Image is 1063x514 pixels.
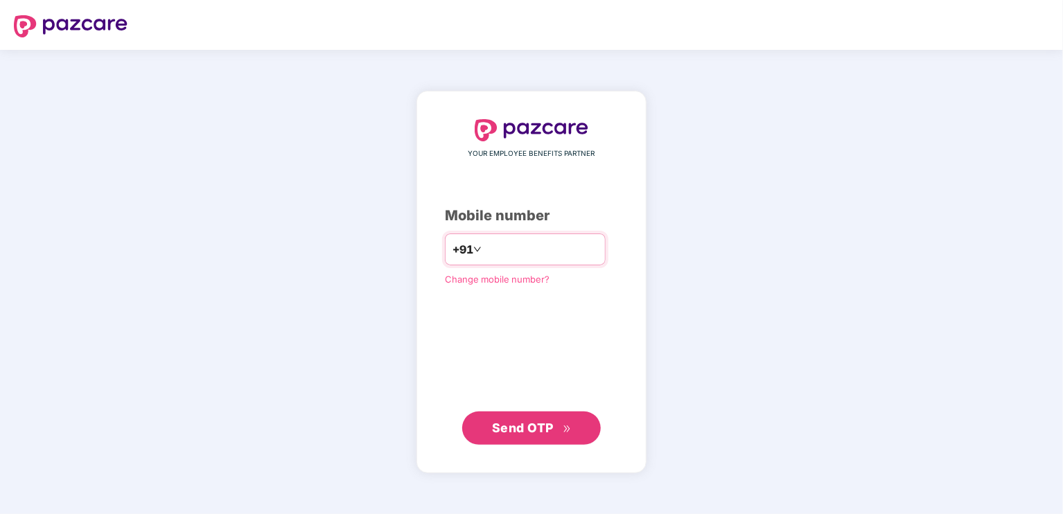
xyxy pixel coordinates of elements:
[462,411,601,445] button: Send OTPdouble-right
[445,205,618,227] div: Mobile number
[492,420,554,435] span: Send OTP
[453,241,473,258] span: +91
[473,245,482,254] span: down
[445,274,550,285] a: Change mobile number?
[14,15,128,37] img: logo
[468,148,595,159] span: YOUR EMPLOYEE BENEFITS PARTNER
[563,425,572,434] span: double-right
[475,119,588,141] img: logo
